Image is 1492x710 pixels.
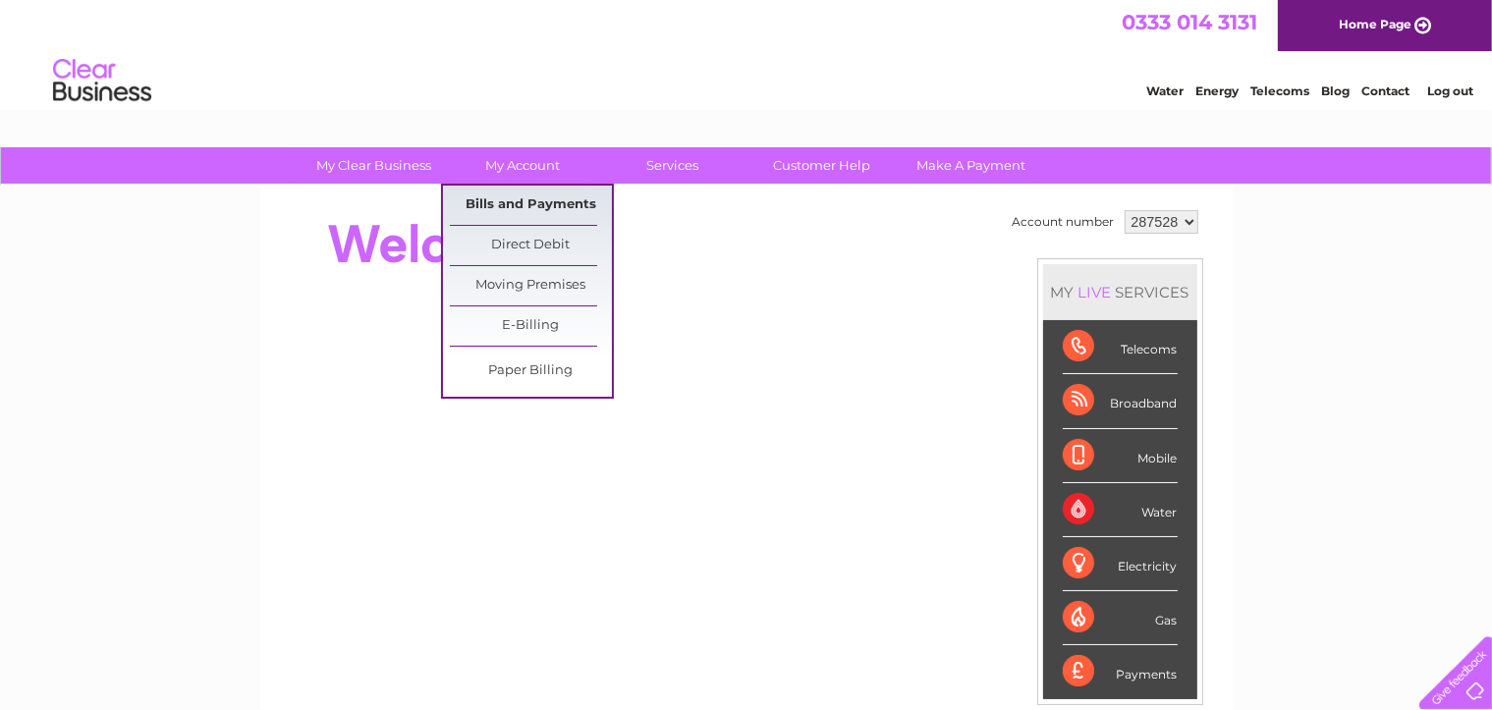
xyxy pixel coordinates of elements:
div: Clear Business is a trading name of Verastar Limited (registered in [GEOGRAPHIC_DATA] No. 3667643... [283,11,1211,95]
div: Telecoms [1063,320,1178,374]
a: Bills and Payments [450,186,612,225]
img: logo.png [52,51,152,111]
div: MY SERVICES [1043,264,1197,320]
a: Moving Premises [450,266,612,305]
a: Water [1146,83,1184,98]
div: Water [1063,483,1178,537]
div: Payments [1063,645,1178,698]
a: Telecoms [1250,83,1309,98]
a: My Clear Business [293,147,455,184]
a: 0333 014 3131 [1122,10,1257,34]
div: Gas [1063,591,1178,645]
a: Log out [1427,83,1473,98]
a: My Account [442,147,604,184]
a: Energy [1195,83,1239,98]
a: Contact [1361,83,1409,98]
a: Direct Debit [450,226,612,265]
a: E-Billing [450,306,612,346]
div: Mobile [1063,429,1178,483]
div: Electricity [1063,537,1178,591]
a: Blog [1321,83,1350,98]
a: Paper Billing [450,352,612,391]
td: Account number [1008,205,1120,239]
a: Services [591,147,753,184]
a: Make A Payment [890,147,1052,184]
div: Broadband [1063,374,1178,428]
div: LIVE [1075,283,1116,301]
a: Customer Help [741,147,903,184]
